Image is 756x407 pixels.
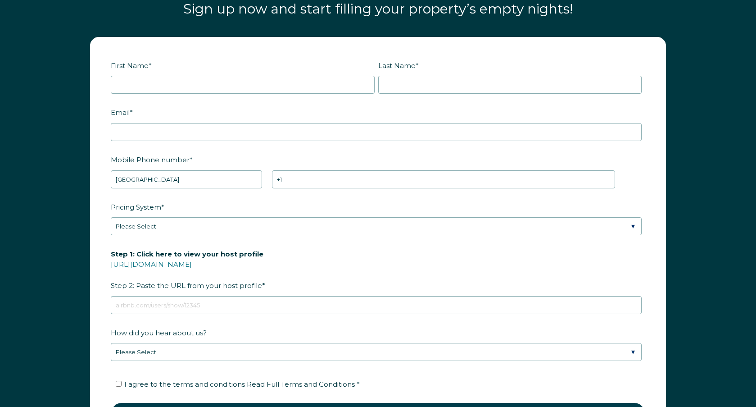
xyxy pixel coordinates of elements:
span: Mobile Phone number [111,153,190,167]
a: [URL][DOMAIN_NAME] [111,260,192,269]
span: Email [111,105,130,119]
span: First Name [111,59,149,73]
input: I agree to the terms and conditions Read Full Terms and Conditions * [116,381,122,387]
span: Step 2: Paste the URL from your host profile [111,247,263,293]
input: airbnb.com/users/show/12345 [111,296,642,314]
span: Sign up now and start filling your property’s empty nights! [183,0,573,17]
span: Last Name [378,59,416,73]
span: Pricing System [111,200,161,214]
span: I agree to the terms and conditions [124,380,360,389]
span: Step 1: Click here to view your host profile [111,247,263,261]
span: Read Full Terms and Conditions [247,380,355,389]
a: Read Full Terms and Conditions [245,380,357,389]
span: How did you hear about us? [111,326,207,340]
